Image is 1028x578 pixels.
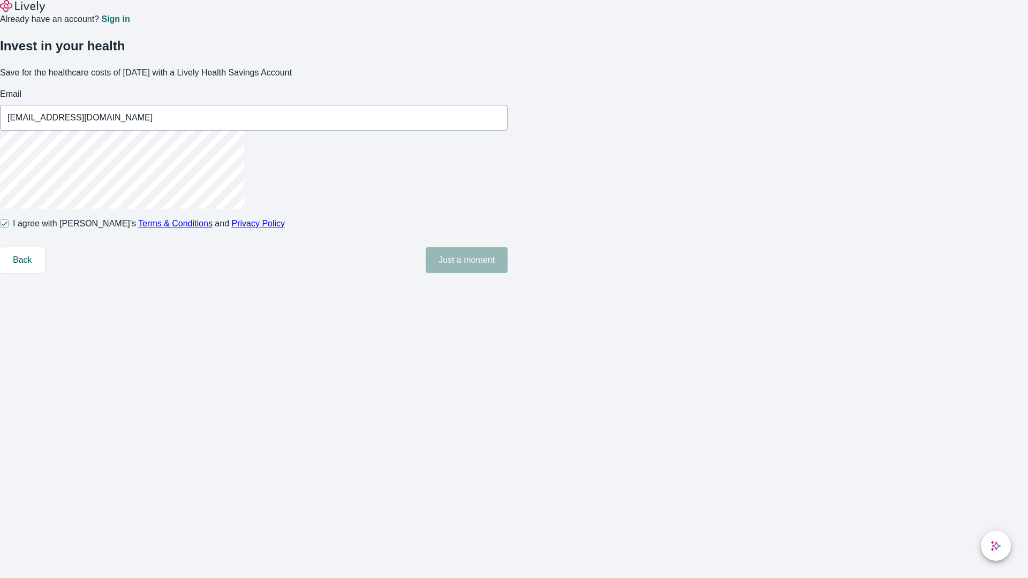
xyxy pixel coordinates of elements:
[101,15,130,24] a: Sign in
[138,219,213,228] a: Terms & Conditions
[991,541,1001,551] svg: Lively AI Assistant
[13,217,285,230] span: I agree with [PERSON_NAME]’s and
[981,531,1011,561] button: chat
[232,219,285,228] a: Privacy Policy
